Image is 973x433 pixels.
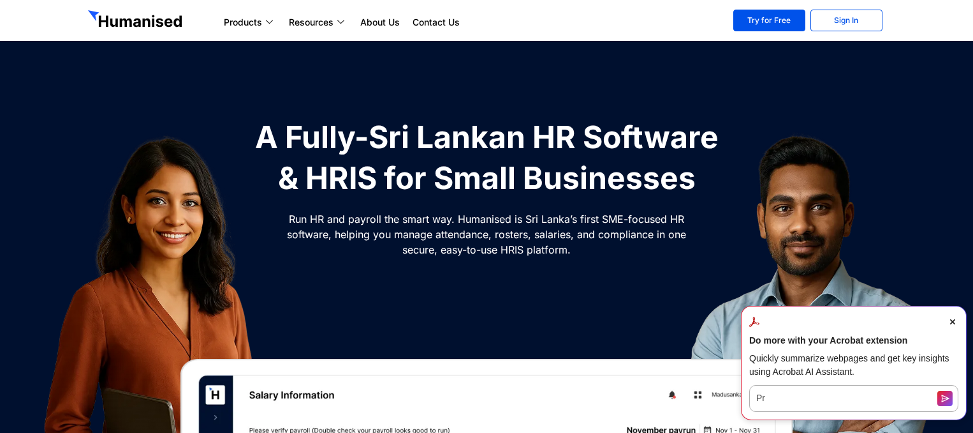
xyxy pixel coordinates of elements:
[286,211,687,257] p: Run HR and payroll the smart way. Humanised is Sri Lanka’s first SME-focused HR software, helping...
[217,15,282,30] a: Products
[88,10,185,31] img: GetHumanised Logo
[810,10,882,31] a: Sign In
[354,15,406,30] a: About Us
[733,10,805,31] a: Try for Free
[282,15,354,30] a: Resources
[247,117,726,199] h1: A Fully-Sri Lankan HR Software & HRIS for Small Businesses
[406,15,466,30] a: Contact Us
